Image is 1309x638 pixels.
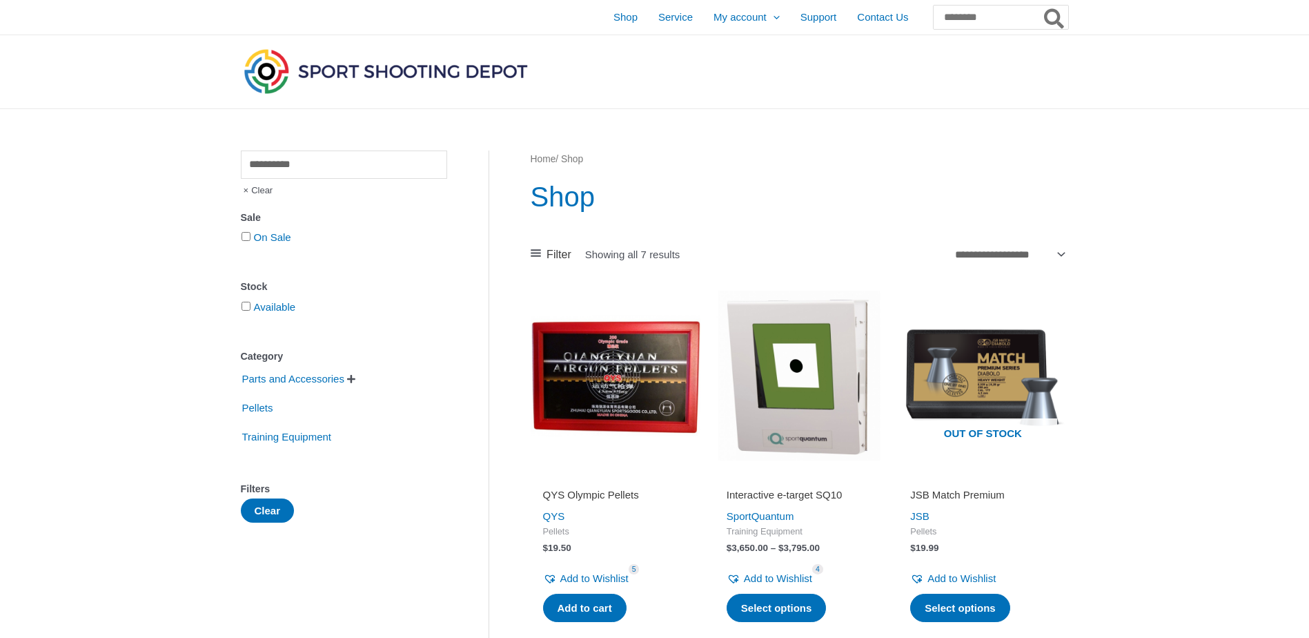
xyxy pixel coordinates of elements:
nav: Breadcrumb [531,151,1068,168]
span: – [771,543,776,553]
a: On Sale [254,231,291,243]
a: JSB Match Premium [910,488,1055,507]
iframe: Customer reviews powered by Trustpilot [727,469,872,485]
div: Sale [241,208,447,228]
div: Stock [241,277,447,297]
a: Available [254,301,296,313]
a: Pellets [241,401,275,413]
a: QYS Olympic Pellets [543,488,688,507]
bdi: 3,795.00 [778,543,820,553]
img: JSB Match Premium [898,291,1067,461]
a: Interactive e-target SQ10 [727,488,872,507]
span: Training Equipment [727,526,872,538]
button: Clear [241,499,295,523]
span: $ [543,543,549,553]
span: 5 [629,564,640,574]
span: $ [727,543,732,553]
input: On Sale [242,232,250,241]
span: Parts and Accessories [241,367,346,391]
span:  [347,374,355,384]
a: Select options for “JSB Match Premium” [910,594,1010,623]
a: JSB [910,510,929,522]
a: Parts and Accessories [241,372,346,384]
a: Out of stock [898,291,1067,461]
span: Pellets [910,526,1055,538]
span: 4 [812,564,823,574]
span: Out of stock [908,418,1057,450]
iframe: Customer reviews powered by Trustpilot [910,469,1055,485]
select: Shop order [950,244,1068,264]
a: QYS [543,510,565,522]
iframe: Customer reviews powered by Trustpilot [543,469,688,485]
a: Add to cart: “QYS Olympic Pellets” [543,594,627,623]
bdi: 19.50 [543,543,571,553]
span: Training Equipment [241,425,333,449]
div: Filters [241,479,447,499]
span: $ [910,543,916,553]
span: Add to Wishlist [927,572,996,584]
h1: Shop [531,177,1068,216]
button: Search [1041,6,1068,29]
bdi: 19.99 [910,543,938,553]
a: Training Equipment [241,429,333,441]
div: Category [241,347,447,367]
span: $ [778,543,784,553]
p: Showing all 7 results [585,249,680,260]
h2: Interactive e-target SQ10 [727,488,872,502]
img: SQ10 Interactive e-target [714,291,884,461]
h2: QYS Olympic Pellets [543,488,688,502]
a: SportQuantum [727,510,794,522]
span: Pellets [241,396,275,420]
span: Pellets [543,526,688,538]
h2: JSB Match Premium [910,488,1055,502]
a: Add to Wishlist [727,569,812,588]
span: Clear [241,179,273,202]
span: Add to Wishlist [744,572,812,584]
img: QYS Olympic Pellets [531,291,700,461]
span: Filter [547,244,571,265]
span: Add to Wishlist [560,572,629,584]
input: Available [242,302,250,311]
a: Select options for “Interactive e-target SQ10” [727,594,827,623]
img: Sport Shooting Depot [241,46,531,97]
a: Add to Wishlist [910,569,996,588]
a: Filter [531,244,571,265]
bdi: 3,650.00 [727,543,768,553]
a: Add to Wishlist [543,569,629,588]
a: Home [531,154,556,164]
